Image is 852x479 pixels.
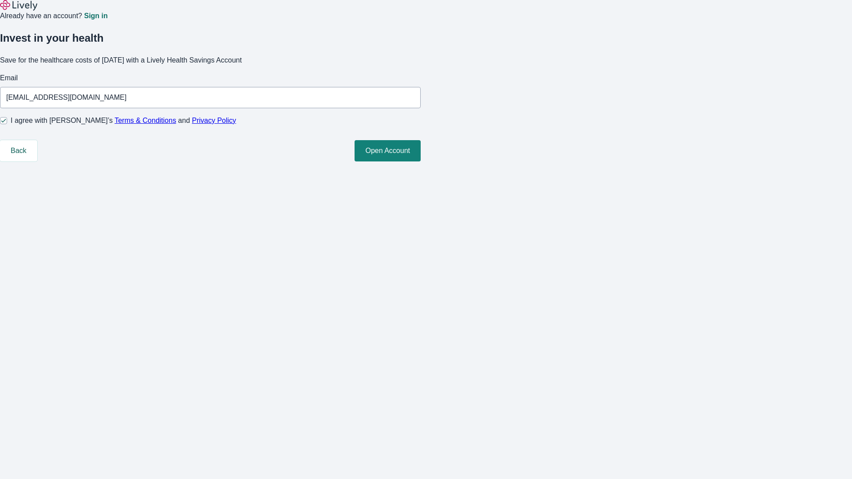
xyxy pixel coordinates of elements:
span: I agree with [PERSON_NAME]’s and [11,115,236,126]
button: Open Account [355,140,421,161]
a: Sign in [84,12,107,20]
a: Terms & Conditions [114,117,176,124]
a: Privacy Policy [192,117,237,124]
